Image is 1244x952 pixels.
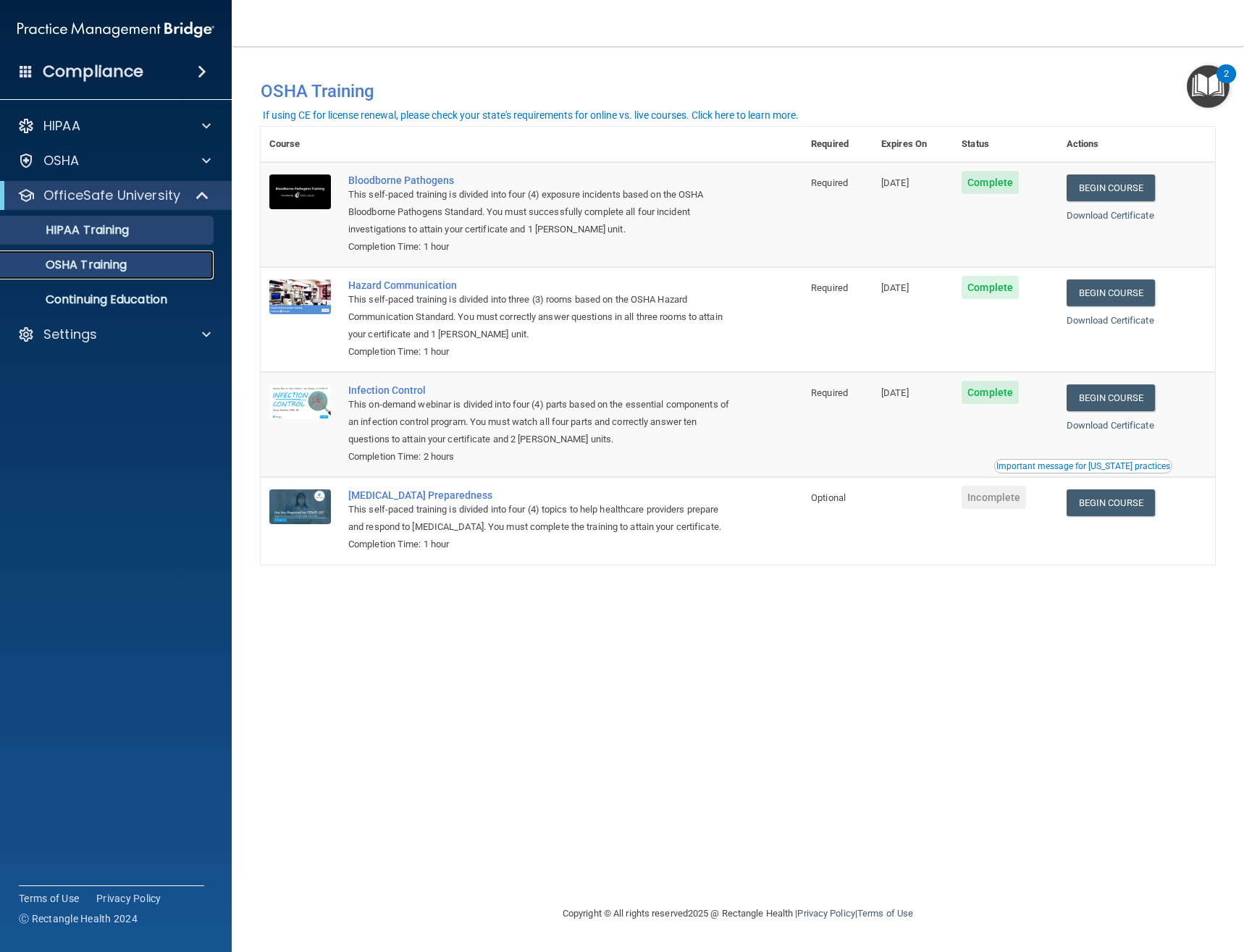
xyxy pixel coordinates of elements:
span: [DATE] [881,177,909,188]
th: Required [802,127,873,162]
div: This self-paced training is divided into four (4) exposure incidents based on the OSHA Bloodborne... [348,186,730,238]
a: Terms of Use [19,891,79,906]
a: Download Certificate [1067,420,1154,431]
th: Status [953,127,1057,162]
a: Hazard Communication [348,279,730,291]
a: Privacy Policy [96,891,161,906]
span: Required [811,387,848,398]
div: This self-paced training is divided into four (4) topics to help healthcare providers prepare and... [348,501,730,536]
button: Open Resource Center, 2 new notifications [1187,65,1230,108]
span: Required [811,282,848,293]
a: Begin Course [1067,174,1155,201]
h4: OSHA Training [261,81,1215,101]
a: OSHA [17,152,211,169]
p: Continuing Education [9,292,207,307]
p: OSHA Training [9,258,127,272]
p: Settings [43,326,97,343]
span: [DATE] [881,387,909,398]
a: Download Certificate [1067,210,1154,221]
p: HIPAA Training [9,223,129,237]
span: Complete [962,381,1019,404]
button: If using CE for license renewal, please check your state's requirements for online vs. live cours... [261,108,801,122]
th: Expires On [873,127,953,162]
div: Completion Time: 1 hour [348,238,730,256]
button: Read this if you are a dental practitioner in the state of CA [994,459,1172,473]
p: OfficeSafe University [43,187,180,204]
div: If using CE for license renewal, please check your state's requirements for online vs. live cours... [263,110,799,120]
div: This self-paced training is divided into three (3) rooms based on the OSHA Hazard Communication S... [348,291,730,343]
a: Privacy Policy [797,908,854,919]
div: Copyright © All rights reserved 2025 @ Rectangle Health | | [474,890,1002,937]
div: Completion Time: 1 hour [348,343,730,361]
img: PMB logo [17,15,214,44]
th: Actions [1058,127,1215,162]
h4: Compliance [43,62,143,82]
span: Ⓒ Rectangle Health 2024 [19,911,138,926]
a: Begin Course [1067,489,1155,516]
a: [MEDICAL_DATA] Preparedness [348,489,730,501]
a: Terms of Use [857,908,913,919]
a: Bloodborne Pathogens [348,174,730,186]
p: OSHA [43,152,80,169]
div: Completion Time: 2 hours [348,448,730,466]
a: OfficeSafe University [17,187,210,204]
p: HIPAA [43,117,80,135]
div: This on-demand webinar is divided into four (4) parts based on the essential components of an inf... [348,396,730,448]
a: Settings [17,326,211,343]
a: Download Certificate [1067,315,1154,326]
a: Infection Control [348,384,730,396]
th: Course [261,127,340,162]
a: HIPAA [17,117,211,135]
span: Incomplete [962,486,1026,509]
a: Begin Course [1067,279,1155,306]
a: Begin Course [1067,384,1155,411]
span: [DATE] [881,282,909,293]
span: Complete [962,171,1019,194]
span: Optional [811,492,846,503]
div: 2 [1224,74,1229,93]
div: Important message for [US_STATE] practices [996,462,1170,471]
div: Completion Time: 1 hour [348,536,730,553]
span: Complete [962,276,1019,299]
span: Required [811,177,848,188]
